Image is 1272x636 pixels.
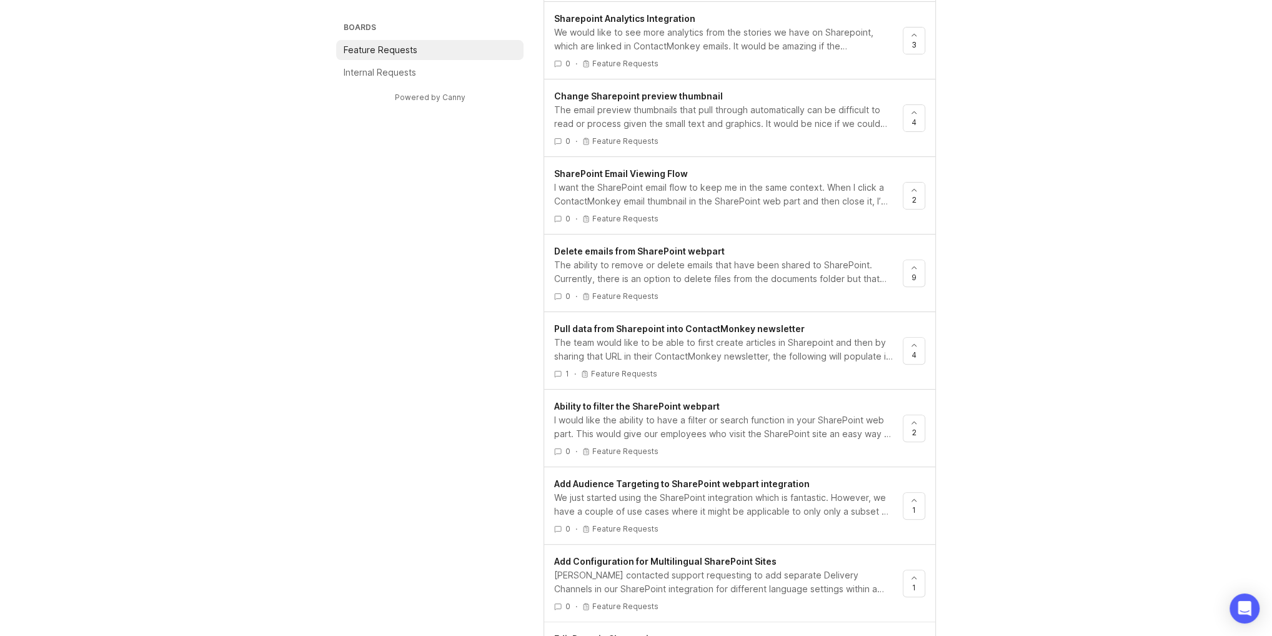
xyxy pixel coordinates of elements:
span: 4 [912,350,917,360]
span: 1 [912,582,916,593]
p: Feature Requests [592,602,658,612]
div: · [575,601,577,612]
span: Ability to filter the SharePoint webpart [554,401,720,411]
span: Sharepoint Analytics Integration [554,13,695,24]
div: · [575,58,577,69]
span: Add Configuration for Multilingual SharePoint Sites [554,556,777,567]
span: 0 [565,58,570,69]
h3: Boards [341,20,524,38]
p: Feature Requests [592,447,658,457]
a: Ability to filter the SharePoint webpartI would like the ability to have a filter or search funct... [554,400,903,457]
p: Feature Requests [592,291,658,301]
button: 4 [903,104,925,132]
span: 3 [912,39,917,50]
span: 2 [912,427,917,438]
div: The ability to remove or delete emails that have been shared to SharePoint. Currently, there is a... [554,258,893,286]
div: Open Intercom Messenger [1230,593,1260,623]
div: · [575,136,577,146]
p: Feature Requests [592,214,658,224]
div: · [575,291,577,301]
div: · [575,446,577,457]
a: Delete emails from SharePoint webpartThe ability to remove or delete emails that have been shared... [554,245,903,301]
a: Internal Requests [336,63,524,83]
div: We would like to see more analytics from the stories we have on Sharepoint, which are linked in C... [554,26,893,53]
div: We just started using the SharePoint integration which is fantastic. However, we have a couple of... [554,491,893,518]
a: Change Sharepoint preview thumbnailThe email preview thumbnails that pull through automatically c... [554,89,903,146]
div: · [574,368,576,379]
span: 9 [912,272,917,283]
button: 4 [903,337,925,365]
div: I would like the ability to have a filter or search function in your SharePoint web part. This wo... [554,413,893,441]
span: 0 [565,601,570,612]
button: 1 [903,492,925,520]
a: Sharepoint Analytics IntegrationWe would like to see more analytics from the stories we have on S... [554,12,903,69]
div: [PERSON_NAME] contacted support requesting to add separate Delivery Channels in our SharePoint in... [554,568,893,596]
div: · [575,523,577,534]
span: 4 [912,117,917,128]
p: Feature Requests [344,44,417,56]
p: Feature Requests [591,369,657,379]
span: 0 [565,291,570,301]
span: 1 [912,505,916,515]
span: Pull data from Sharepoint into ContactMonkey newsletter [554,323,805,334]
span: 0 [565,446,570,457]
button: 9 [903,260,925,287]
div: · [575,213,577,224]
p: Internal Requests [344,66,416,79]
span: Change Sharepoint preview thumbnail [554,91,723,101]
button: 3 [903,27,925,54]
a: SharePoint Email Viewing FlowI want the SharePoint email flow to keep me in the same context. Whe... [554,167,903,224]
span: Delete emails from SharePoint webpart [554,246,725,256]
button: 1 [903,570,925,597]
div: I want the SharePoint email flow to keep me in the same context. When I click a ContactMonkey ema... [554,181,893,208]
span: 0 [565,523,570,534]
a: Add Audience Targeting to SharePoint webpart integrationWe just started using the SharePoint inte... [554,477,903,534]
a: Pull data from Sharepoint into ContactMonkey newsletterThe team would like to be able to first cr... [554,322,903,379]
div: The team would like to be able to first create articles in Sharepoint and then by sharing that UR... [554,336,893,363]
span: 2 [912,194,917,205]
p: Feature Requests [592,59,658,69]
p: Feature Requests [592,524,658,534]
div: The email preview thumbnails that pull through automatically can be difficult to read or process ... [554,103,893,131]
span: 1 [565,368,569,379]
p: Feature Requests [592,136,658,146]
span: 0 [565,213,570,224]
a: Feature Requests [336,40,524,60]
span: Add Audience Targeting to SharePoint webpart integration [554,478,810,489]
a: Powered by Canny [393,90,467,104]
button: 2 [903,415,925,442]
span: SharePoint Email Viewing Flow [554,168,688,179]
a: Add Configuration for Multilingual SharePoint Sites[PERSON_NAME] contacted support requesting to ... [554,555,903,612]
span: 0 [565,136,570,146]
button: 2 [903,182,925,209]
